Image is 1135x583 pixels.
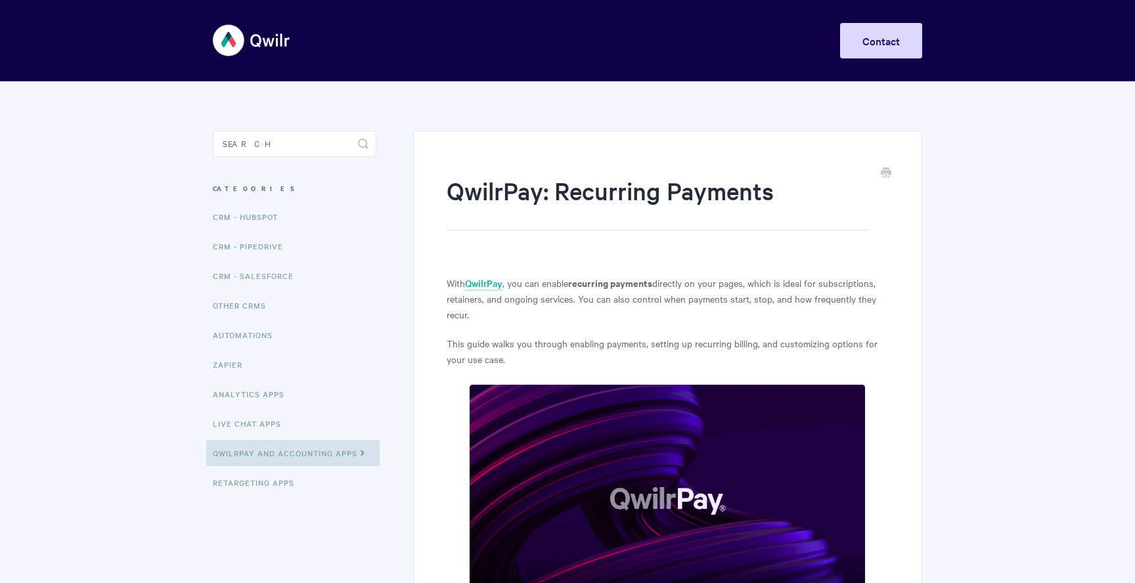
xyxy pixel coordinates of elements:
[213,177,376,200] h3: Categories
[213,410,291,437] a: Live Chat Apps
[465,276,502,291] a: QwilrPay
[568,276,652,290] strong: recurring payments
[213,263,303,289] a: CRM - Salesforce
[447,335,889,367] p: This guide walks you through enabling payments, setting up recurring billing, and customizing opt...
[213,381,294,407] a: Analytics Apps
[447,174,869,230] h1: QwilrPay: Recurring Payments
[881,166,891,181] a: Print this Article
[213,16,291,65] img: Qwilr Help Center
[213,204,288,230] a: CRM - HubSpot
[213,131,376,157] input: Search
[206,440,380,466] a: QwilrPay and Accounting Apps
[213,292,276,318] a: Other CRMs
[447,275,889,322] p: With , you can enable directly on your pages, which is ideal for subscriptions, retainers, and on...
[840,23,922,58] a: Contact
[213,351,252,378] a: Zapier
[213,233,293,259] a: CRM - Pipedrive
[213,322,282,348] a: Automations
[213,469,304,496] a: Retargeting Apps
